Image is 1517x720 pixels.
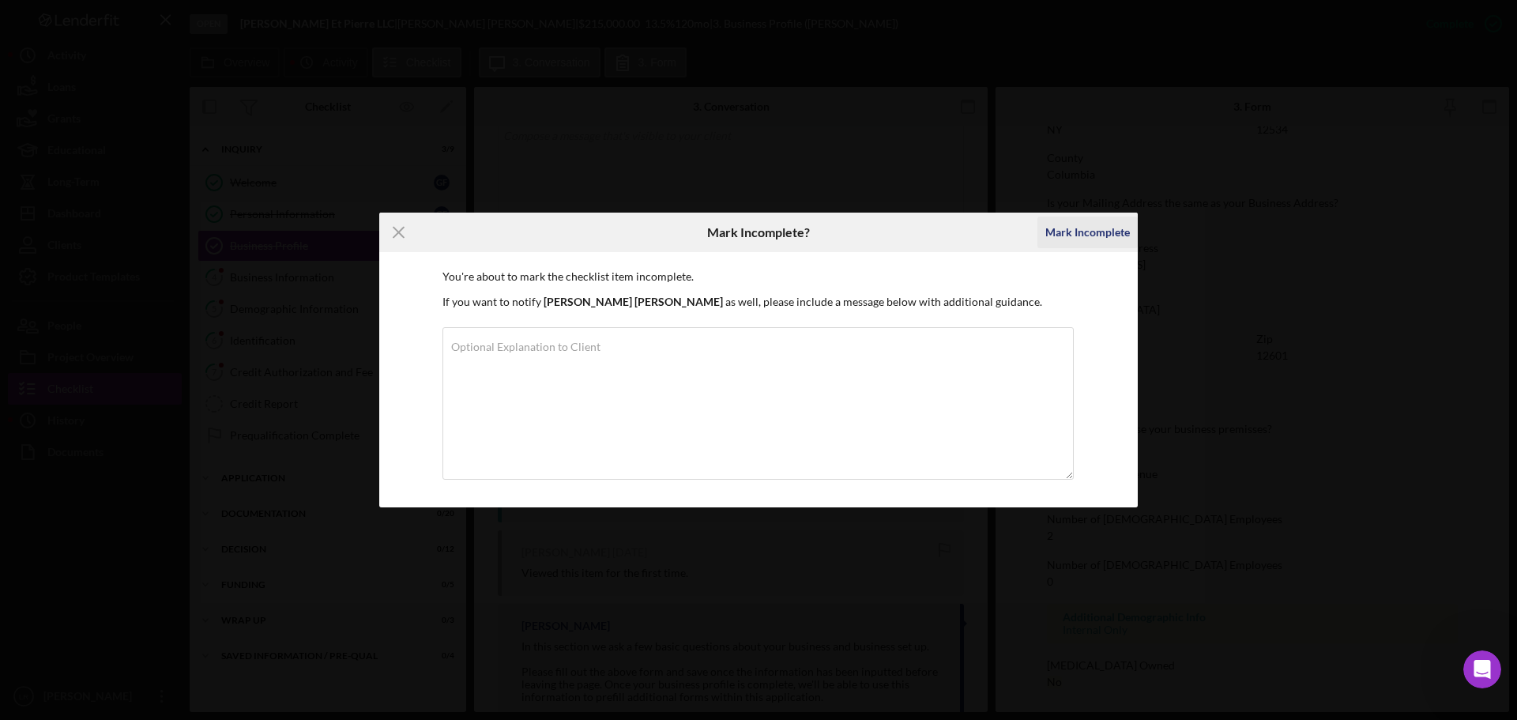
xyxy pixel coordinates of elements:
h6: Mark Incomplete? [707,225,810,239]
label: Optional Explanation to Client [451,341,600,353]
p: If you want to notify as well, please include a message below with additional guidance. [442,293,1075,311]
iframe: Intercom live chat [1463,650,1501,688]
div: Mark Incomplete [1045,217,1130,248]
p: You're about to mark the checklist item incomplete. [442,268,1075,285]
b: [PERSON_NAME] [PERSON_NAME] [544,295,723,308]
button: Mark Incomplete [1037,217,1138,248]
